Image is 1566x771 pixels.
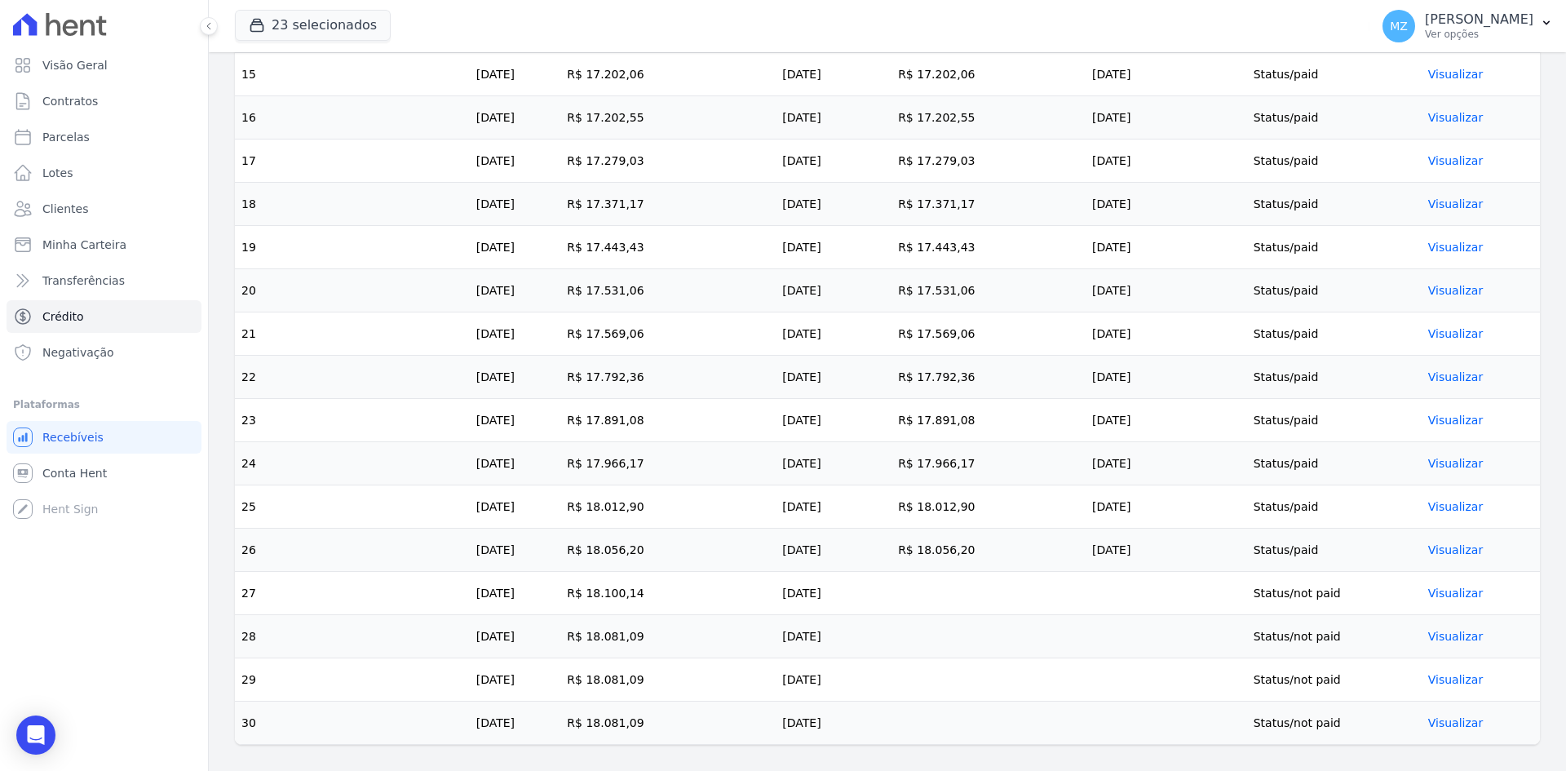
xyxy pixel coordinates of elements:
[1086,442,1247,485] td: [DATE]
[776,442,891,485] td: [DATE]
[1247,658,1422,702] td: Status/not paid
[1428,630,1483,643] a: Visualizar
[235,399,470,442] td: 23
[560,183,776,226] td: R$ 17.371,17
[891,312,1086,356] td: R$ 17.569,06
[42,165,73,181] span: Lotes
[235,485,470,529] td: 25
[1247,399,1422,442] td: Status/paid
[7,85,201,117] a: Contratos
[1086,183,1247,226] td: [DATE]
[891,53,1086,96] td: R$ 17.202,06
[235,702,470,745] td: 30
[891,399,1086,442] td: R$ 17.891,08
[1086,96,1247,140] td: [DATE]
[1428,241,1483,254] a: Visualizar
[470,615,561,658] td: [DATE]
[1247,529,1422,572] td: Status/paid
[470,140,561,183] td: [DATE]
[560,226,776,269] td: R$ 17.443,43
[1247,356,1422,399] td: Status/paid
[42,201,88,217] span: Clientes
[1086,53,1247,96] td: [DATE]
[1247,96,1422,140] td: Status/paid
[470,53,561,96] td: [DATE]
[776,485,891,529] td: [DATE]
[776,183,891,226] td: [DATE]
[235,529,470,572] td: 26
[235,53,470,96] td: 15
[891,485,1086,529] td: R$ 18.012,90
[1086,140,1247,183] td: [DATE]
[235,10,391,41] button: 23 selecionados
[42,344,114,361] span: Negativação
[1247,269,1422,312] td: Status/paid
[235,226,470,269] td: 19
[560,485,776,529] td: R$ 18.012,90
[1247,183,1422,226] td: Status/paid
[42,57,108,73] span: Visão Geral
[1428,587,1483,600] a: Visualizar
[560,529,776,572] td: R$ 18.056,20
[560,140,776,183] td: R$ 17.279,03
[776,399,891,442] td: [DATE]
[776,312,891,356] td: [DATE]
[776,529,891,572] td: [DATE]
[1086,226,1247,269] td: [DATE]
[7,193,201,225] a: Clientes
[470,226,561,269] td: [DATE]
[1247,140,1422,183] td: Status/paid
[560,269,776,312] td: R$ 17.531,06
[470,183,561,226] td: [DATE]
[470,269,561,312] td: [DATE]
[42,465,107,481] span: Conta Hent
[470,442,561,485] td: [DATE]
[891,356,1086,399] td: R$ 17.792,36
[776,226,891,269] td: [DATE]
[7,228,201,261] a: Minha Carteira
[1428,457,1483,470] a: Visualizar
[891,183,1086,226] td: R$ 17.371,17
[42,129,90,145] span: Parcelas
[1428,68,1483,81] a: Visualizar
[1428,716,1483,729] a: Visualizar
[470,399,561,442] td: [DATE]
[776,140,891,183] td: [DATE]
[7,121,201,153] a: Parcelas
[776,356,891,399] td: [DATE]
[776,702,891,745] td: [DATE]
[1247,615,1422,658] td: Status/not paid
[470,96,561,140] td: [DATE]
[1369,3,1566,49] button: MZ [PERSON_NAME] Ver opções
[470,529,561,572] td: [DATE]
[235,658,470,702] td: 29
[235,140,470,183] td: 17
[42,237,126,253] span: Minha Carteira
[1247,312,1422,356] td: Status/paid
[235,572,470,615] td: 27
[470,356,561,399] td: [DATE]
[776,269,891,312] td: [DATE]
[42,429,104,445] span: Recebíveis
[1247,485,1422,529] td: Status/paid
[560,312,776,356] td: R$ 17.569,06
[235,96,470,140] td: 16
[470,312,561,356] td: [DATE]
[891,269,1086,312] td: R$ 17.531,06
[560,96,776,140] td: R$ 17.202,55
[560,658,776,702] td: R$ 18.081,09
[16,716,55,755] div: Open Intercom Messenger
[560,399,776,442] td: R$ 17.891,08
[42,93,98,109] span: Contratos
[470,485,561,529] td: [DATE]
[1428,673,1483,686] a: Visualizar
[470,702,561,745] td: [DATE]
[776,658,891,702] td: [DATE]
[776,615,891,658] td: [DATE]
[7,421,201,454] a: Recebíveis
[235,312,470,356] td: 21
[1428,154,1483,167] a: Visualizar
[42,308,84,325] span: Crédito
[7,457,201,490] a: Conta Hent
[1428,543,1483,556] a: Visualizar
